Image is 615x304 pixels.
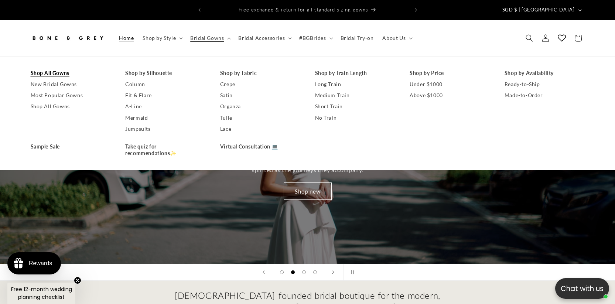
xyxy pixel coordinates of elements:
a: Shop new [284,182,332,200]
a: Under $1000 [410,79,490,90]
summary: Bridal Accessories [234,30,295,46]
a: Shop by Train Length [315,68,395,79]
a: Lace [220,123,300,134]
a: Shop by Silhouette [125,68,205,79]
a: Above $1000 [410,90,490,101]
a: Sample Sale [31,141,111,152]
span: Free exchange & return for all standard sizing gowns [239,7,368,13]
a: No Train [315,112,395,123]
button: Close teaser [74,277,81,284]
a: Bridal Try-on [336,30,378,46]
a: Bone and Grey Bridal [28,27,107,49]
a: Virtual Consultation 💻 [220,141,300,152]
a: Short Train [315,101,395,112]
button: Load slide 2 of 4 [287,267,298,278]
a: Home [115,30,138,46]
button: Open chatbox [555,278,609,299]
button: Next slide [325,264,341,280]
a: Column [125,79,205,90]
span: Home [119,35,134,41]
a: Crepe [220,79,300,90]
a: Ready-to-Ship [505,79,585,90]
summary: #BGBrides [295,30,336,46]
a: A-Line [125,101,205,112]
button: Load slide 1 of 4 [276,267,287,278]
span: Free 12-month wedding planning checklist [11,286,72,301]
span: SGD $ | [GEOGRAPHIC_DATA] [502,6,575,14]
a: Made-to-Order [505,90,585,101]
a: Shop All Gowns [31,101,111,112]
button: Next announcement [408,3,424,17]
a: Jumpsuits [125,123,205,134]
p: Chat with us [555,283,609,294]
span: About Us [382,35,406,41]
div: Rewards [29,260,52,267]
button: Previous slide [256,264,272,280]
summary: Shop by Style [138,30,186,46]
a: Shop by Price [410,68,490,79]
summary: Search [521,30,537,46]
button: Previous announcement [191,3,208,17]
a: Fit & Flare [125,90,205,101]
a: Satin [220,90,300,101]
a: Mermaid [125,112,205,123]
a: Shop by Fabric [220,68,300,79]
button: Load slide 3 of 4 [298,267,310,278]
button: SGD $ | [GEOGRAPHIC_DATA] [498,3,585,17]
span: Shop by Style [143,35,176,41]
a: Long Train [315,79,395,90]
a: New Bridal Gowns [31,79,111,90]
span: Bridal Gowns [190,35,224,41]
a: Take quiz for recommendations✨ [125,141,205,159]
span: #BGBrides [299,35,326,41]
a: Most Popular Gowns [31,90,111,101]
span: Bridal Try-on [341,35,374,41]
summary: Bridal Gowns [186,30,234,46]
a: Shop by Availability [505,68,585,79]
a: Tulle [220,112,300,123]
a: Organza [220,101,300,112]
div: Free 12-month wedding planning checklistClose teaser [7,283,75,304]
button: Pause slideshow [344,264,360,280]
button: Load slide 4 of 4 [310,267,321,278]
a: Shop All Gowns [31,68,111,79]
img: Bone and Grey Bridal [31,30,105,46]
a: Medium Train [315,90,395,101]
summary: About Us [378,30,416,46]
span: Bridal Accessories [238,35,285,41]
